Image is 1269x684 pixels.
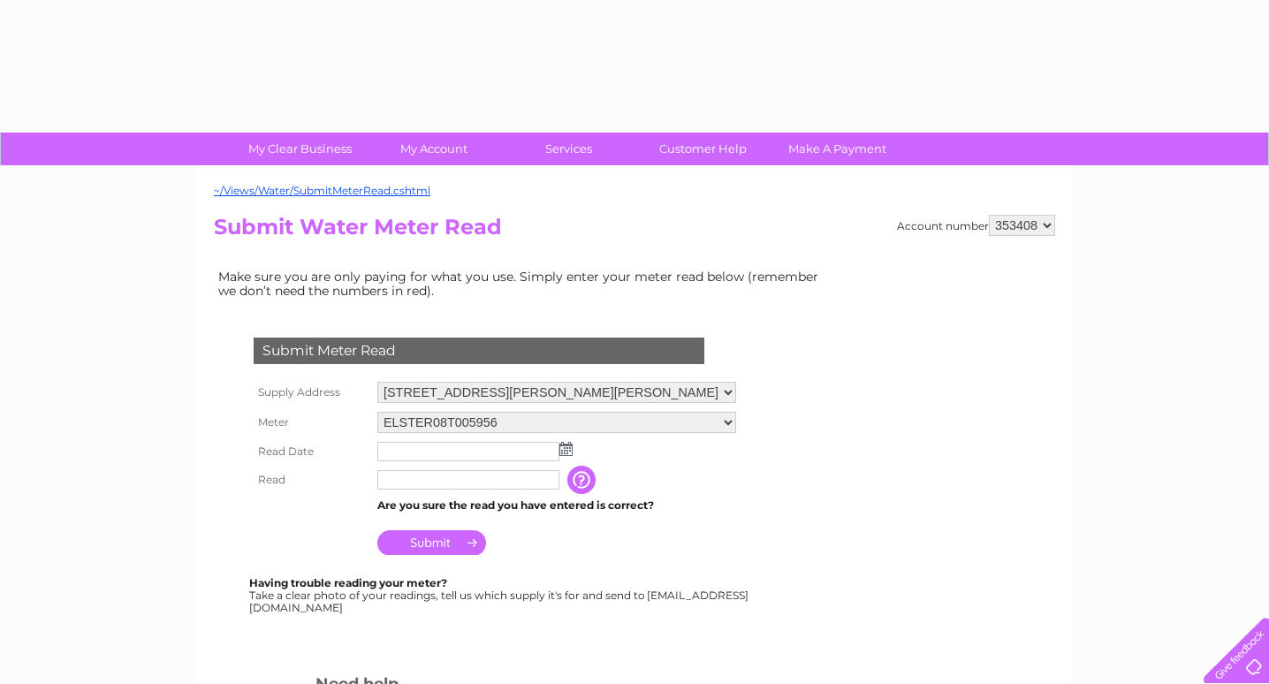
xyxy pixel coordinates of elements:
[214,215,1055,248] h2: Submit Water Meter Read
[249,576,447,589] b: Having trouble reading your meter?
[227,133,373,165] a: My Clear Business
[249,407,373,437] th: Meter
[249,377,373,407] th: Supply Address
[764,133,910,165] a: Make A Payment
[249,577,751,613] div: Take a clear photo of your readings, tell us which supply it's for and send to [EMAIL_ADDRESS][DO...
[249,437,373,466] th: Read Date
[214,265,832,302] td: Make sure you are only paying for what you use. Simply enter your meter read below (remember we d...
[249,466,373,494] th: Read
[373,494,741,517] td: Are you sure the read you have entered is correct?
[567,466,599,494] input: Information
[377,530,486,555] input: Submit
[630,133,776,165] a: Customer Help
[559,442,573,456] img: ...
[254,338,704,364] div: Submit Meter Read
[496,133,642,165] a: Services
[361,133,507,165] a: My Account
[897,215,1055,236] div: Account number
[214,184,430,197] a: ~/Views/Water/SubmitMeterRead.cshtml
